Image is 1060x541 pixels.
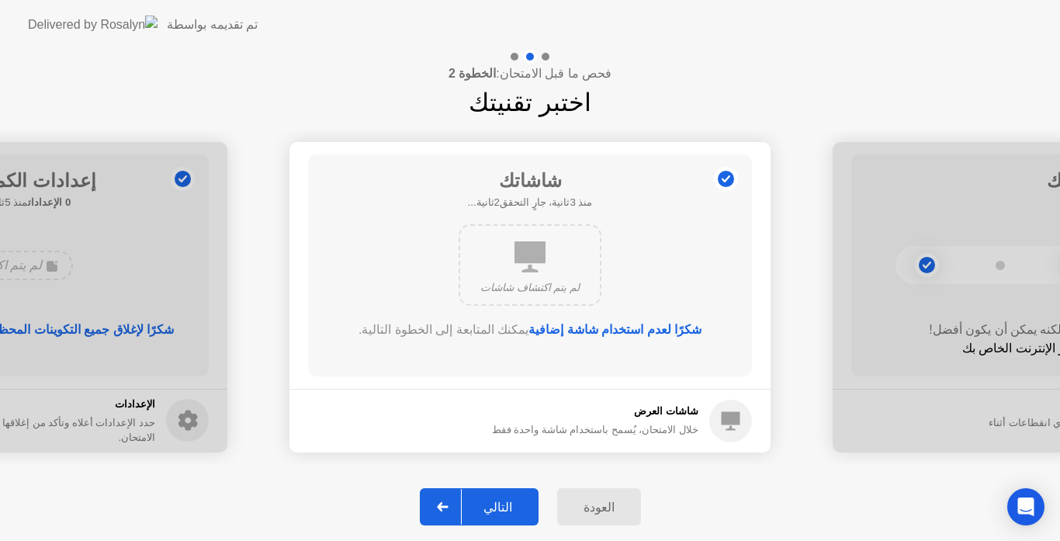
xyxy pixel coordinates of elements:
div: العودة [562,500,636,515]
h1: اختبر تقنيتك [469,84,591,121]
div: Open Intercom Messenger [1007,488,1044,525]
div: التالي [462,500,534,515]
b: شكرًا لعدم استخدام شاشة إضافية [528,323,701,336]
b: الخطوة 2 [449,67,496,80]
h4: فحص ما قبل الامتحان: [449,64,611,83]
div: خلال الامتحان، يُسمح باستخدام شاشة واحدة فقط [492,422,698,437]
button: العودة [557,488,641,525]
div: تم تقديمه بواسطة [167,16,258,34]
div: يمكنك المتابعة إلى الخطوة التالية. [352,321,708,339]
div: لم يتم اكتشاف شاشات [473,280,587,296]
img: Delivered by Rosalyn [28,16,158,33]
h1: شاشاتك [468,167,593,195]
h5: شاشات العرض [492,404,698,419]
h5: منذ 3ثانية، جارٍ التحقق2ثانية... [468,195,593,210]
button: التالي [420,488,539,525]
